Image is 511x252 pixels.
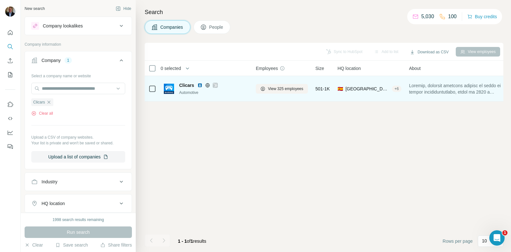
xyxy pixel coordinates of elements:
button: Dashboard [5,127,15,138]
button: Feedback [5,141,15,152]
span: of [187,239,191,244]
button: Quick start [5,27,15,38]
button: Hide [111,4,136,13]
span: Employees [256,65,278,72]
button: Use Surfe API [5,113,15,124]
span: Clicars [179,82,194,88]
p: 5,030 [421,13,434,20]
span: results [178,239,206,244]
span: 1 - 1 [178,239,187,244]
button: Upload a list of companies [31,151,125,163]
div: Industry [42,179,57,185]
button: Company1 [25,53,132,71]
div: New search [25,6,45,11]
button: Industry [25,174,132,189]
div: 1998 search results remaining [53,217,104,223]
div: Select a company name or website [31,71,125,79]
span: People [209,24,224,30]
button: HQ location [25,196,132,211]
div: 1 [65,57,72,63]
button: Clear [25,242,43,248]
p: Company information [25,42,132,47]
img: Avatar [5,6,15,17]
p: 10 [482,238,487,244]
div: Company [42,57,61,64]
img: Logo of Clicars [164,84,174,94]
span: 🇪🇸 [338,86,343,92]
button: Download as CSV [405,47,453,57]
h4: Search [145,8,503,17]
div: Company lookalikes [43,23,83,29]
p: 100 [448,13,457,20]
span: View 325 employees [268,86,303,92]
span: Size [316,65,324,72]
button: Use Surfe on LinkedIn [5,99,15,110]
span: 0 selected [161,65,181,72]
button: Clear all [31,111,53,116]
button: Enrich CSV [5,55,15,66]
span: 501-1K [316,86,330,92]
p: Your list is private and won't be saved or shared. [31,140,125,146]
span: HQ location [338,65,361,72]
span: 1 [191,239,193,244]
span: Rows per page [443,238,473,244]
button: My lists [5,69,15,80]
span: Clicars [33,99,45,105]
div: Automotive [179,90,248,95]
span: Companies [160,24,184,30]
span: [GEOGRAPHIC_DATA], Community of [GEOGRAPHIC_DATA], Community of [GEOGRAPHIC_DATA] [346,86,389,92]
div: + 6 [392,86,401,92]
button: View 325 employees [256,84,308,94]
iframe: Intercom live chat [489,230,505,246]
span: 1 [502,230,507,235]
span: Loremip, dolorsit ametcons adipisc el seddo ei tempor incididuntutlabo, etdol ma 2820 a enimadm v... [409,82,504,95]
span: About [409,65,421,72]
button: Search [5,41,15,52]
p: Upload a CSV of company websites. [31,134,125,140]
button: Save search [55,242,88,248]
button: Buy credits [467,12,497,21]
div: HQ location [42,200,65,207]
button: Share filters [100,242,132,248]
img: LinkedIn logo [197,83,202,88]
button: Company lookalikes [25,18,132,34]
